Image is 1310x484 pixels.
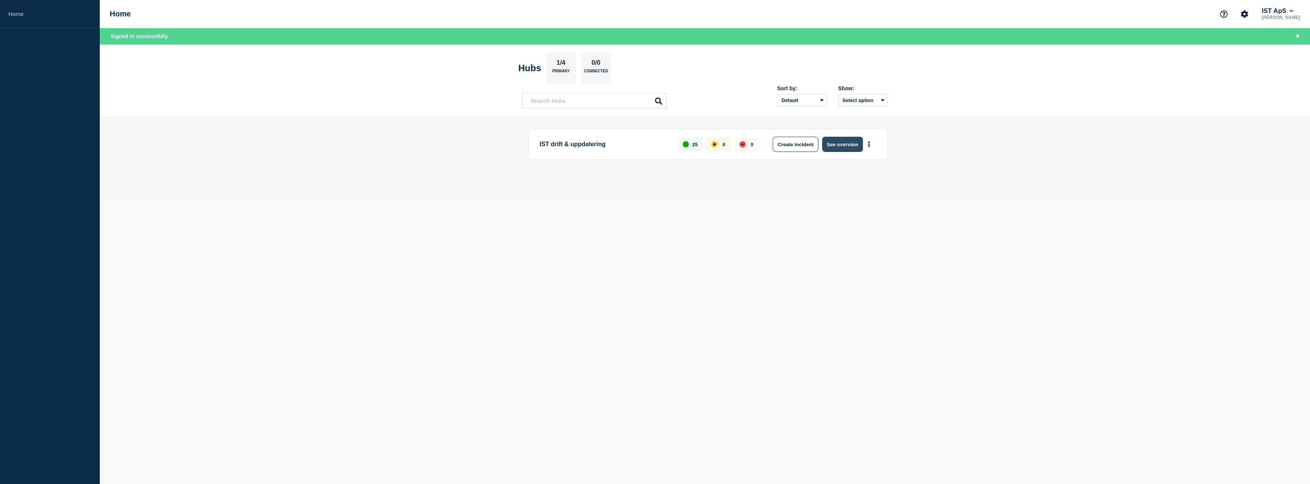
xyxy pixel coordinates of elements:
[589,59,604,69] p: 0/0
[522,93,667,109] input: Search Hubs
[1260,7,1295,15] button: IST ApS
[838,85,888,91] div: Show:
[683,141,689,147] div: up
[584,69,608,77] p: Connected
[777,85,827,91] div: Sort by:
[740,141,746,147] div: down
[822,137,863,152] button: See overview
[1237,6,1252,22] button: Account settings
[692,142,698,147] p: 25
[751,142,753,147] p: 0
[1260,15,1302,20] p: [PERSON_NAME]
[1216,6,1232,22] button: Support
[518,63,541,73] h2: Hubs
[777,94,827,106] select: Sort by
[838,94,888,106] button: Select option
[540,137,669,152] p: IST drift & uppdatering
[722,142,725,147] p: 0
[1293,32,1302,41] button: Close banner
[773,137,818,152] button: Create incident
[554,59,569,69] p: 1/4
[110,10,131,18] h1: Home
[110,33,168,39] span: Signed in successfully
[552,69,570,77] p: Primary
[711,141,717,147] div: affected
[864,137,874,152] button: More actions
